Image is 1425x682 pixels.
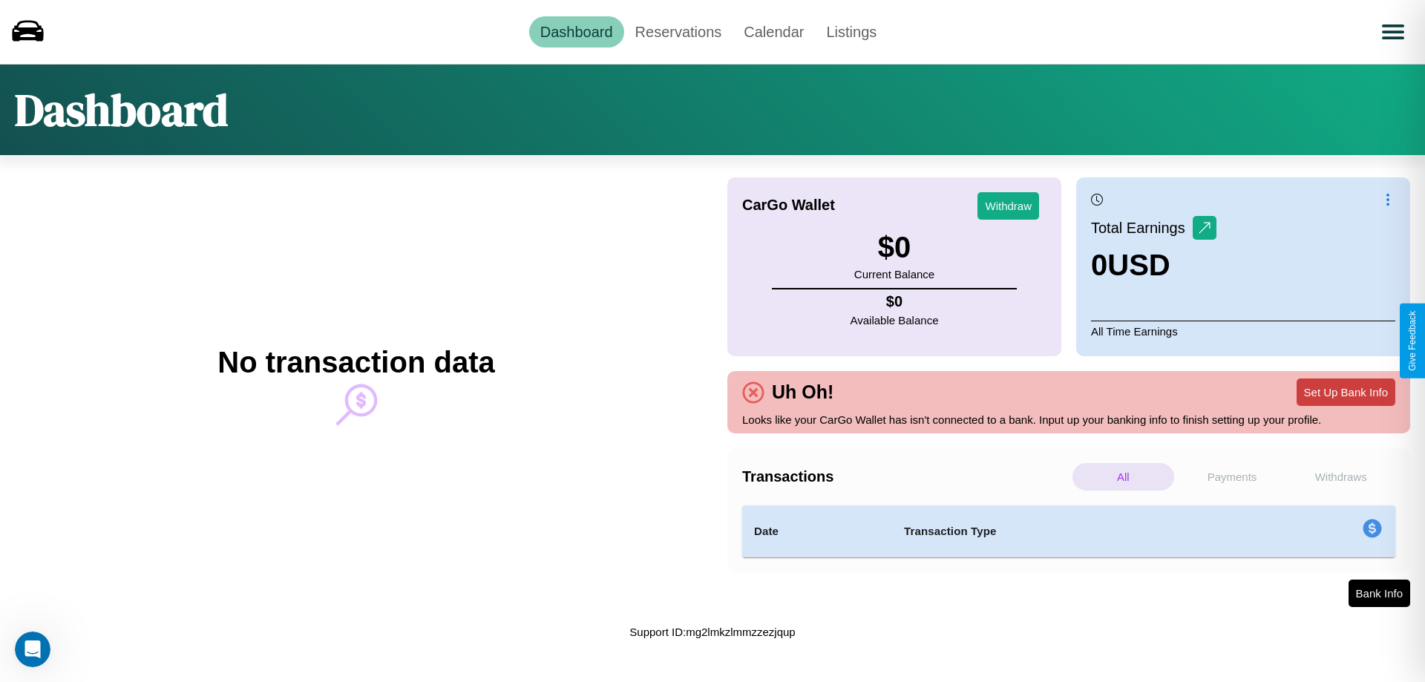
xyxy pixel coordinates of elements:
[904,522,1241,540] h4: Transaction Type
[15,79,228,140] h1: Dashboard
[854,264,934,284] p: Current Balance
[624,16,733,47] a: Reservations
[1297,378,1395,406] button: Set Up Bank Info
[742,468,1069,485] h4: Transactions
[742,197,835,214] h4: CarGo Wallet
[1349,580,1410,607] button: Bank Info
[1407,311,1418,371] div: Give Feedback
[754,522,880,540] h4: Date
[1091,214,1193,241] p: Total Earnings
[733,16,815,47] a: Calendar
[1182,463,1283,491] p: Payments
[742,410,1395,430] p: Looks like your CarGo Wallet has isn't connected to a bank. Input up your banking info to finish ...
[1072,463,1174,491] p: All
[1091,321,1395,341] p: All Time Earnings
[764,381,841,403] h4: Uh Oh!
[742,505,1395,557] table: simple table
[815,16,888,47] a: Listings
[15,632,50,667] iframe: Intercom live chat
[1091,249,1216,282] h3: 0 USD
[629,622,795,642] p: Support ID: mg2lmkzlmmzzezjqup
[854,231,934,264] h3: $ 0
[977,192,1039,220] button: Withdraw
[1290,463,1392,491] p: Withdraws
[529,16,624,47] a: Dashboard
[851,293,939,310] h4: $ 0
[1372,11,1414,53] button: Open menu
[217,346,494,379] h2: No transaction data
[851,310,939,330] p: Available Balance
